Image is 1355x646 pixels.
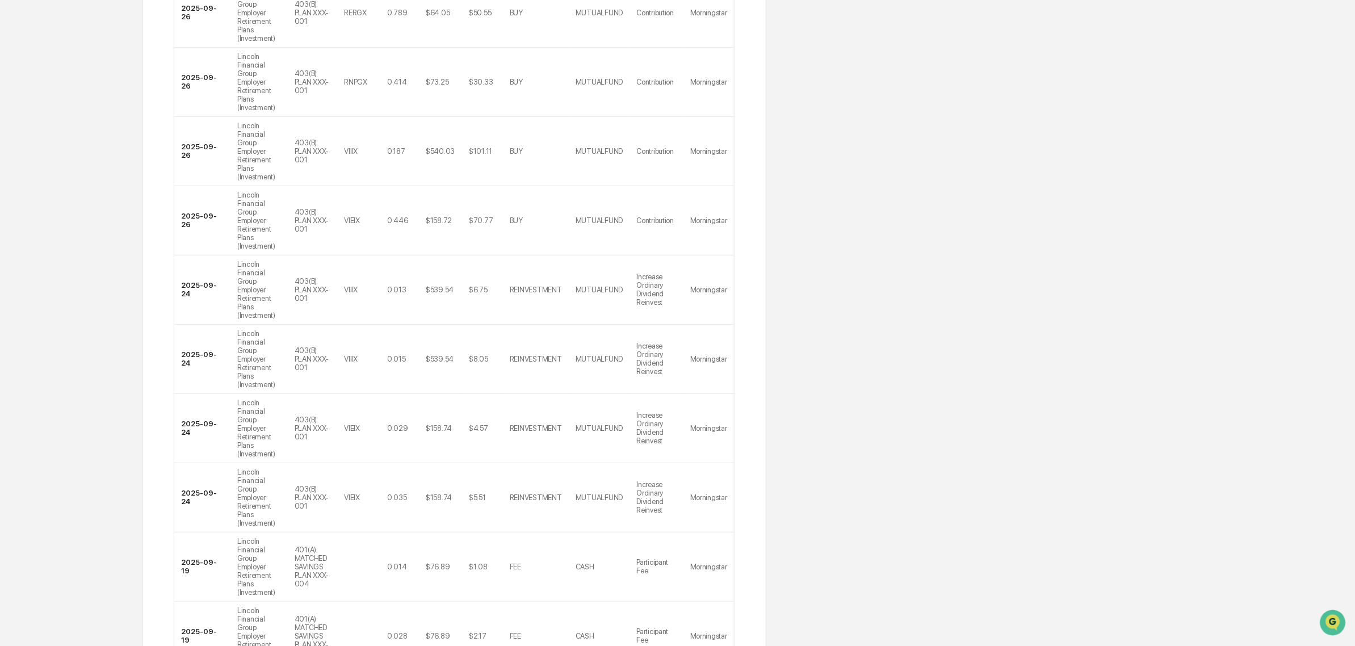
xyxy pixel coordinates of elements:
div: Lincoln Financial Group Employer Retirement Plans (Investment) [237,121,281,181]
div: 🗄️ [82,144,91,153]
span: Data Lookup [23,165,72,176]
div: $64.05 [426,9,450,17]
div: MUTUALFUND [576,78,623,86]
div: MUTUALFUND [576,355,623,363]
div: $539.54 [426,355,454,363]
div: $73.25 [426,78,448,86]
td: Morningstar [683,394,734,463]
td: 403(B) PLAN XXX-001 [288,325,338,394]
a: Powered byPylon [80,192,137,201]
div: FEE [510,563,521,571]
div: 0.789 [387,9,408,17]
div: REINVESTMENT [510,355,562,363]
div: MUTUALFUND [576,286,623,294]
div: Lincoln Financial Group Employer Retirement Plans (Investment) [237,537,281,597]
td: 403(B) PLAN XXX-001 [288,394,338,463]
div: RNPGX [344,78,367,86]
div: RERGX [344,9,367,17]
div: Contribution [636,78,674,86]
div: MUTUALFUND [576,424,623,433]
div: 0.028 [387,632,408,640]
div: $539.54 [426,286,454,294]
div: MUTUALFUND [576,216,623,225]
div: MUTUALFUND [576,9,623,17]
div: MUTUALFUND [576,493,623,502]
div: $70.77 [469,216,493,225]
a: 🗄️Attestations [78,139,145,159]
div: $158.74 [426,424,452,433]
div: $158.72 [426,216,452,225]
div: VIEIX [344,493,360,502]
div: 0.015 [387,355,406,363]
div: MUTUALFUND [576,147,623,156]
td: 403(B) PLAN XXX-001 [288,255,338,325]
a: 🖐️Preclearance [7,139,78,159]
td: 403(B) PLAN XXX-001 [288,48,338,117]
div: BUY [510,78,523,86]
span: Pylon [113,192,137,201]
div: Increase Ordinary Dividend Reinvest [636,480,676,514]
button: Start new chat [193,90,207,104]
td: 2025-09-24 [174,325,230,394]
div: Contribution [636,216,674,225]
div: 0.029 [387,424,408,433]
img: 1746055101610-c473b297-6a78-478c-a979-82029cc54cd1 [11,87,32,107]
div: Increase Ordinary Dividend Reinvest [636,342,676,376]
div: Lincoln Financial Group Employer Retirement Plans (Investment) [237,52,281,112]
td: 2025-09-19 [174,532,230,602]
div: Start new chat [39,87,186,98]
div: BUY [510,216,523,225]
span: Attestations [94,143,141,154]
div: $101.11 [469,147,492,156]
div: $540.03 [426,147,455,156]
div: FEE [510,632,521,640]
div: BUY [510,9,523,17]
td: Morningstar [683,532,734,602]
div: We're available if you need us! [39,98,144,107]
div: $1.08 [469,563,488,571]
div: VIIIX [344,355,358,363]
div: Lincoln Financial Group Employer Retirement Plans (Investment) [237,260,281,320]
div: 0.446 [387,216,408,225]
span: Preclearance [23,143,73,154]
div: Participant Fee [636,627,676,644]
div: $158.74 [426,493,452,502]
div: 0.014 [387,563,407,571]
div: 0.013 [387,286,406,294]
div: Increase Ordinary Dividend Reinvest [636,411,676,445]
div: VIIIX [344,147,358,156]
div: 🔎 [11,166,20,175]
td: Morningstar [683,325,734,394]
div: Contribution [636,147,674,156]
div: VIEIX [344,424,360,433]
div: Contribution [636,9,674,17]
div: Participant Fee [636,558,676,575]
td: 2025-09-24 [174,463,230,532]
div: 0.035 [387,493,407,502]
div: Lincoln Financial Group Employer Retirement Plans (Investment) [237,468,281,527]
td: Morningstar [683,255,734,325]
div: $5.51 [469,493,486,502]
td: 403(B) PLAN XXX-001 [288,186,338,255]
td: Morningstar [683,117,734,186]
div: 🖐️ [11,144,20,153]
div: REINVESTMENT [510,424,562,433]
td: 2025-09-26 [174,48,230,117]
div: Lincoln Financial Group Employer Retirement Plans (Investment) [237,398,281,458]
div: $6.75 [469,286,488,294]
td: 403(B) PLAN XXX-001 [288,463,338,532]
td: 2025-09-24 [174,255,230,325]
div: 0.414 [387,78,407,86]
div: $4.57 [469,424,488,433]
div: $30.33 [469,78,493,86]
div: $2.17 [469,632,486,640]
td: 2025-09-26 [174,117,230,186]
td: Morningstar [683,186,734,255]
td: 401(A) MATCHED SAVINGS PLAN XXX-004 [288,532,338,602]
div: Lincoln Financial Group Employer Retirement Plans (Investment) [237,191,281,250]
td: 2025-09-26 [174,186,230,255]
td: Morningstar [683,463,734,532]
div: $76.89 [426,563,450,571]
